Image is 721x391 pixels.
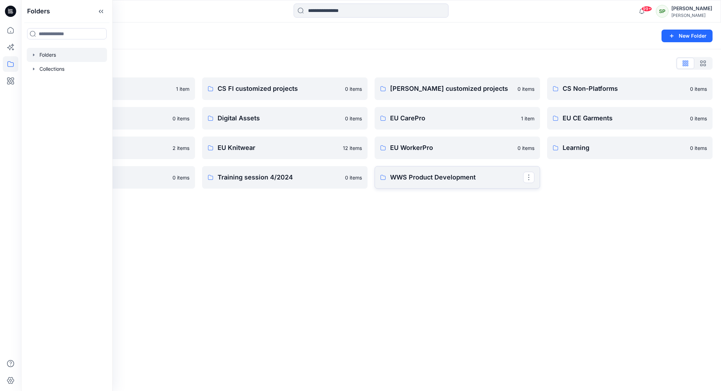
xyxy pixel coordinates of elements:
[345,174,362,181] p: 0 items
[518,144,534,152] p: 0 items
[218,143,339,153] p: EU Knitwear
[173,115,189,122] p: 0 items
[173,174,189,181] p: 0 items
[375,137,540,159] a: EU WorkerPro0 items
[641,6,652,12] span: 99+
[547,137,713,159] a: Learning0 items
[390,172,523,182] p: WWS Product Development
[690,85,707,93] p: 0 items
[390,84,513,94] p: [PERSON_NAME] customized projects
[202,137,368,159] a: EU Knitwear12 items
[656,5,669,18] div: SP
[690,144,707,152] p: 0 items
[521,115,534,122] p: 1 item
[662,30,713,42] button: New Folder
[375,77,540,100] a: [PERSON_NAME] customized projects0 items
[375,166,540,189] a: WWS Product Development
[547,77,713,100] a: CS Non-Platforms0 items
[173,144,189,152] p: 2 items
[345,115,362,122] p: 0 items
[390,143,513,153] p: EU WorkerPro
[345,85,362,93] p: 0 items
[176,85,189,93] p: 1 item
[518,85,534,93] p: 0 items
[202,107,368,130] a: Digital Assets0 items
[547,107,713,130] a: EU CE Garments0 items
[690,115,707,122] p: 0 items
[390,113,517,123] p: EU CarePro
[202,166,368,189] a: Training session 4/20240 items
[563,113,686,123] p: EU CE Garments
[343,144,362,152] p: 12 items
[563,143,686,153] p: Learning
[671,4,712,13] div: [PERSON_NAME]
[202,77,368,100] a: CS FI customized projects0 items
[218,172,341,182] p: Training session 4/2024
[671,13,712,18] div: [PERSON_NAME]
[218,84,341,94] p: CS FI customized projects
[563,84,686,94] p: CS Non-Platforms
[375,107,540,130] a: EU CarePro1 item
[218,113,341,123] p: Digital Assets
